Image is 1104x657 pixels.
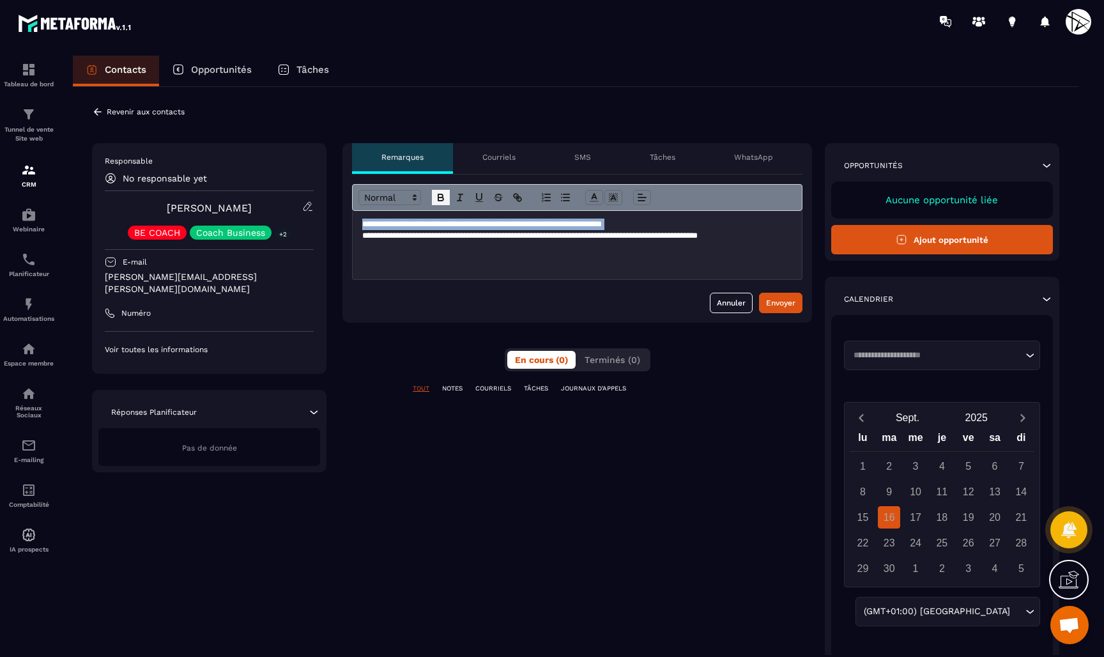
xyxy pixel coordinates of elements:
div: 27 [984,532,1006,554]
a: emailemailE-mailing [3,428,54,473]
div: 1 [852,455,874,477]
img: automations [21,527,36,543]
div: 4 [931,455,953,477]
button: Annuler [710,293,753,313]
a: formationformationCRM [3,153,54,197]
div: 11 [931,481,953,503]
div: ve [955,429,981,451]
p: Contacts [105,64,146,75]
button: Open years overlay [942,406,1011,429]
div: 4 [984,557,1006,580]
p: Responsable [105,156,314,166]
img: social-network [21,386,36,401]
div: 10 [905,481,927,503]
p: CRM [3,181,54,188]
div: 25 [931,532,953,554]
p: Calendrier [844,294,893,304]
div: 2 [931,557,953,580]
div: 6 [984,455,1006,477]
a: Opportunités [159,56,264,86]
p: Planificateur [3,270,54,277]
input: Search for option [1013,605,1022,619]
p: Coach Business [196,228,265,237]
a: formationformationTableau de bord [3,52,54,97]
img: automations [21,341,36,357]
a: formationformationTunnel de vente Site web [3,97,54,153]
div: Calendar wrapper [850,429,1034,580]
div: 5 [957,455,979,477]
button: Open months overlay [873,406,942,429]
p: Espace membre [3,360,54,367]
p: Opportunités [191,64,252,75]
div: 30 [878,557,900,580]
p: Numéro [121,308,151,318]
p: Tâches [296,64,329,75]
div: Calendar days [850,455,1034,580]
span: En cours (0) [515,355,568,365]
p: Voir toutes les informations [105,344,314,355]
div: 13 [984,481,1006,503]
p: COURRIELS [475,384,511,393]
img: formation [21,162,36,178]
div: 18 [931,506,953,529]
div: 3 [957,557,979,580]
img: formation [21,107,36,122]
img: scheduler [21,252,36,267]
div: 16 [878,506,900,529]
div: 3 [905,455,927,477]
span: Pas de donnée [182,444,237,452]
button: En cours (0) [507,351,576,369]
img: automations [21,297,36,312]
a: accountantaccountantComptabilité [3,473,54,518]
a: schedulerschedulerPlanificateur [3,242,54,287]
p: Comptabilité [3,501,54,508]
p: Courriels [482,152,516,162]
div: 9 [878,481,900,503]
p: JOURNAUX D'APPELS [561,384,626,393]
div: Envoyer [766,297,795,309]
p: Revenir aux contacts [107,107,185,116]
div: 19 [957,506,979,529]
div: 7 [1010,455,1032,477]
button: Envoyer [759,293,802,313]
p: Aucune opportunité liée [844,194,1040,206]
button: Terminés (0) [577,351,648,369]
a: automationsautomationsAutomatisations [3,287,54,332]
div: Search for option [844,341,1040,370]
p: [PERSON_NAME][EMAIL_ADDRESS][PERSON_NAME][DOMAIN_NAME] [105,271,314,295]
p: Webinaire [3,226,54,233]
p: Opportunités [844,160,903,171]
div: 2 [878,455,900,477]
p: Tunnel de vente Site web [3,125,54,143]
p: Réseaux Sociaux [3,405,54,419]
button: Ajout opportunité [831,225,1053,254]
img: formation [21,62,36,77]
div: me [902,429,928,451]
p: NOTES [442,384,463,393]
a: automationsautomationsWebinaire [3,197,54,242]
div: 15 [852,506,874,529]
p: WhatsApp [734,152,773,162]
span: Terminés (0) [585,355,640,365]
div: lu [850,429,876,451]
div: 20 [984,506,1006,529]
p: No responsable yet [123,173,207,183]
a: Tâches [264,56,342,86]
div: sa [981,429,1008,451]
div: ma [876,429,902,451]
div: 14 [1010,481,1032,503]
div: 22 [852,532,874,554]
a: automationsautomationsEspace membre [3,332,54,376]
p: Tableau de bord [3,81,54,88]
div: 26 [957,532,979,554]
div: 24 [905,532,927,554]
div: 12 [957,481,979,503]
p: E-mail [123,257,147,267]
p: BE COACH [134,228,180,237]
p: TOUT [413,384,429,393]
p: Remarques [381,152,424,162]
div: 28 [1010,532,1032,554]
span: (GMT+01:00) [GEOGRAPHIC_DATA] [861,605,1013,619]
div: Ouvrir le chat [1050,606,1089,644]
p: +2 [275,228,291,241]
